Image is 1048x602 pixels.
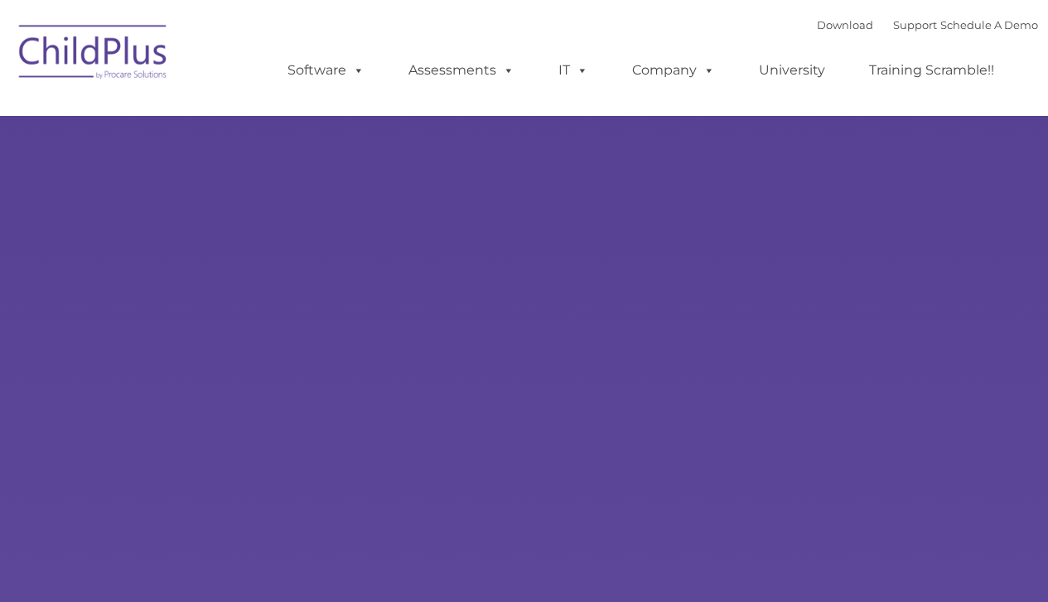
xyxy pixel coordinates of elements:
[271,54,381,87] a: Software
[817,18,873,31] a: Download
[817,18,1038,31] font: |
[616,54,732,87] a: Company
[852,54,1011,87] a: Training Scramble!!
[542,54,605,87] a: IT
[392,54,531,87] a: Assessments
[11,13,176,96] img: ChildPlus by Procare Solutions
[940,18,1038,31] a: Schedule A Demo
[742,54,842,87] a: University
[893,18,937,31] a: Support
